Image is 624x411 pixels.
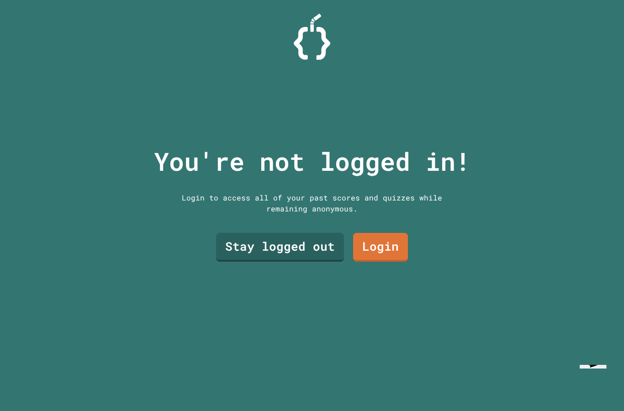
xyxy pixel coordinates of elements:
[576,365,617,404] iframe: chat widget
[175,192,449,214] div: Login to access all of your past scores and quizzes while remaining anonymous.
[353,233,408,262] a: Login
[154,142,471,180] p: You're not logged in!
[216,233,344,262] a: Stay logged out
[294,14,330,60] img: Logo.svg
